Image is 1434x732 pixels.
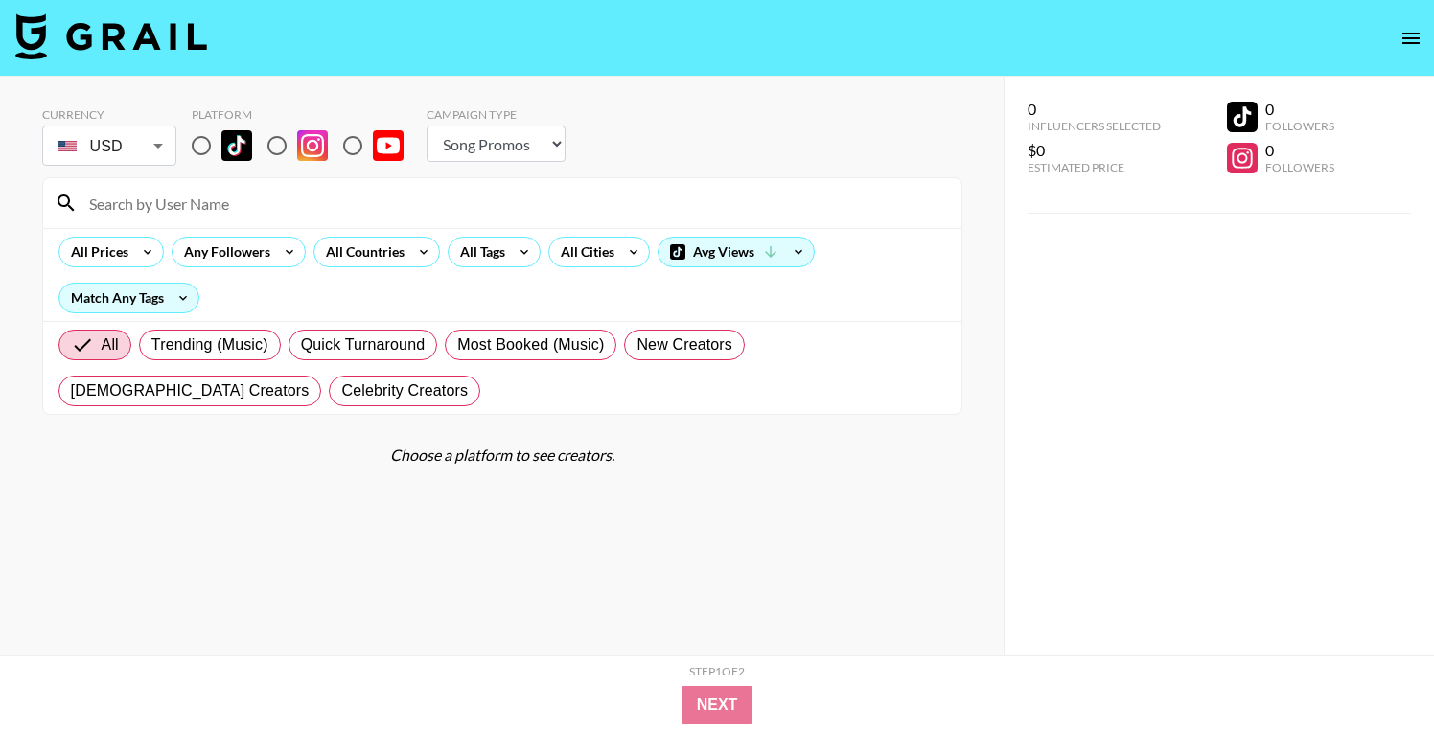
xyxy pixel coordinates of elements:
div: Influencers Selected [1028,119,1161,133]
div: Avg Views [659,238,814,266]
img: Instagram [297,130,328,161]
div: All Tags [449,238,509,266]
div: Currency [42,107,176,122]
span: Celebrity Creators [341,379,468,402]
div: Estimated Price [1028,160,1161,174]
div: $0 [1028,141,1161,160]
span: Most Booked (Music) [457,333,604,356]
img: Grail Talent [15,13,207,59]
span: [DEMOGRAPHIC_DATA] Creators [71,379,310,402]
img: TikTok [221,130,252,161]
div: All Countries [314,238,408,266]
div: Platform [192,107,419,122]
input: Search by User Name [78,188,950,218]
div: Step 1 of 2 [689,664,745,678]
div: Match Any Tags [59,284,198,312]
div: Campaign Type [427,107,566,122]
img: YouTube [373,130,404,161]
div: All Cities [549,238,618,266]
div: 0 [1028,100,1161,119]
span: Trending (Music) [151,333,268,356]
div: 0 [1265,141,1334,160]
div: All Prices [59,238,132,266]
span: All [102,333,119,356]
div: 0 [1265,100,1334,119]
div: Any Followers [173,238,274,266]
div: USD [46,129,173,163]
div: Followers [1265,160,1334,174]
div: Followers [1265,119,1334,133]
div: Choose a platform to see creators. [42,446,962,465]
span: New Creators [636,333,732,356]
span: Quick Turnaround [301,333,426,356]
button: open drawer [1392,19,1430,57]
button: Next [682,686,753,724]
